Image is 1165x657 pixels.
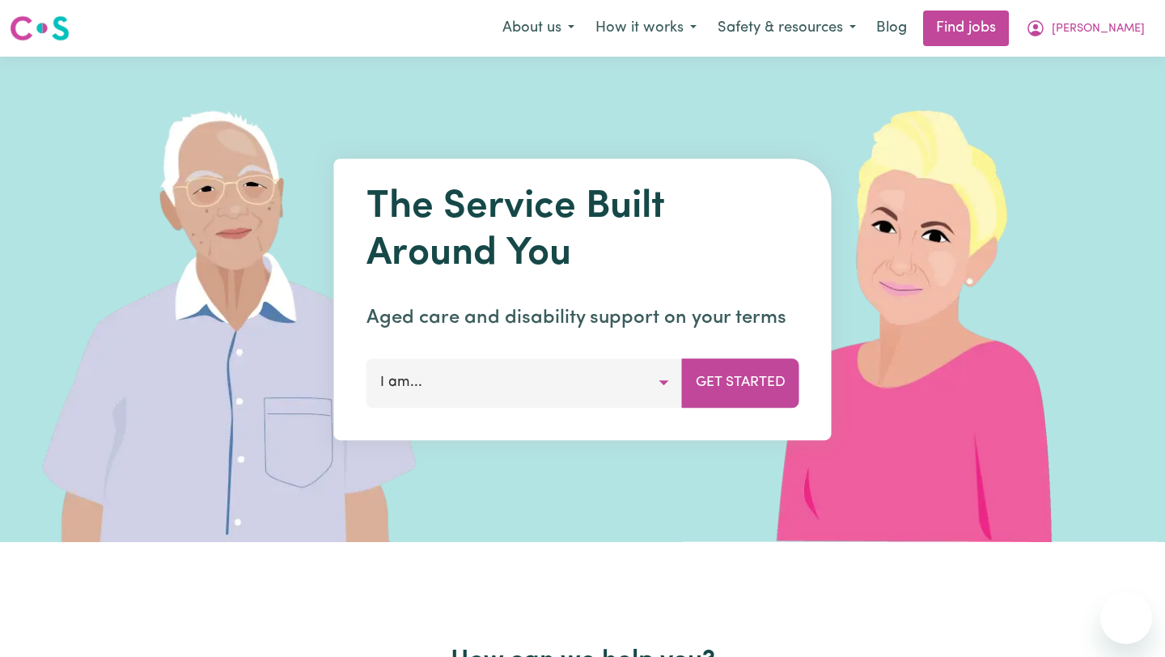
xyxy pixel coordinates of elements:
a: Blog [866,11,917,46]
iframe: Button to launch messaging window [1100,592,1152,644]
button: How it works [585,11,707,45]
p: Aged care and disability support on your terms [366,303,799,333]
button: I am... [366,358,683,407]
button: Get Started [682,358,799,407]
button: My Account [1015,11,1155,45]
img: Careseekers logo [10,14,70,43]
button: Safety & resources [707,11,866,45]
span: [PERSON_NAME] [1052,20,1145,38]
h1: The Service Built Around You [366,184,799,278]
a: Careseekers logo [10,10,70,47]
a: Find jobs [923,11,1009,46]
button: About us [492,11,585,45]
